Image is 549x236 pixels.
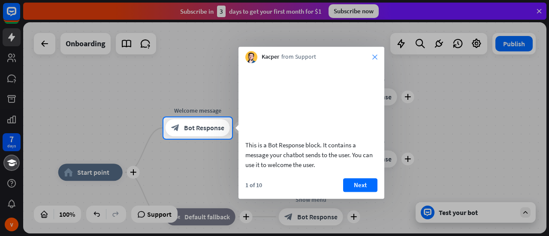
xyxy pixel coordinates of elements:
[262,53,279,62] span: Kacper
[281,53,316,62] span: from Support
[171,124,180,132] i: block_bot_response
[7,3,33,29] button: Open LiveChat chat widget
[184,124,224,132] span: Bot Response
[372,54,377,60] i: close
[245,181,262,189] div: 1 of 10
[245,140,377,170] div: This is a Bot Response block. It contains a message your chatbot sends to the user. You can use i...
[343,178,377,192] button: Next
